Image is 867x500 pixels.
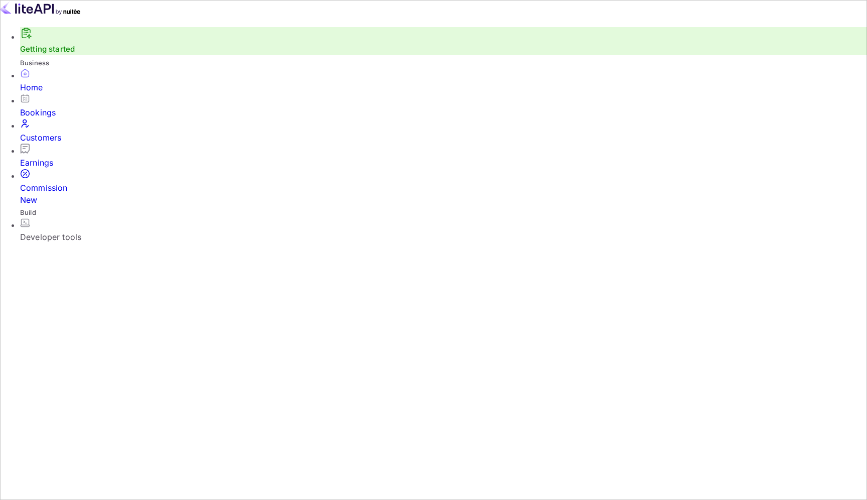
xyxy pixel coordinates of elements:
div: Earnings [20,157,867,169]
div: Commission [20,182,867,206]
a: CommissionNew [20,169,867,206]
a: Earnings [20,144,867,169]
a: Home [20,68,867,93]
div: Developer tools [20,231,867,243]
span: Business [20,59,49,67]
a: Bookings [20,93,867,118]
div: Bookings [20,106,867,118]
div: Customers [20,132,867,144]
a: Customers [20,118,867,144]
div: Home [20,81,867,93]
div: New [20,194,867,206]
a: Getting started [20,44,75,54]
div: Getting started [20,27,867,55]
span: Build [20,208,36,216]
